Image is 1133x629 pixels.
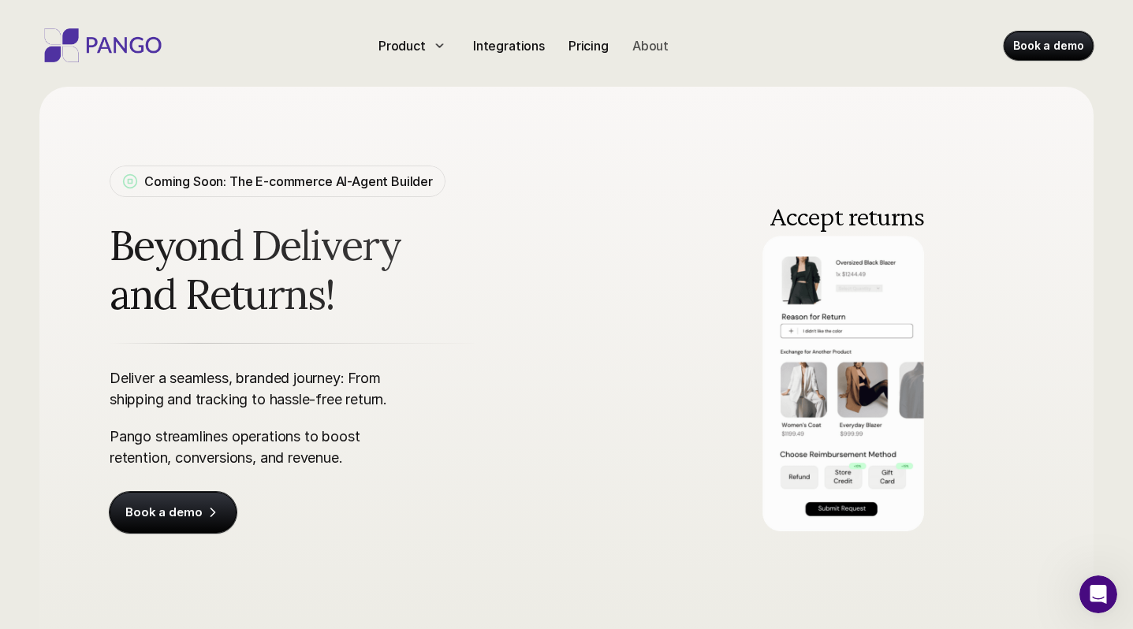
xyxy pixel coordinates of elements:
button: Next [985,337,1008,361]
a: About [626,33,675,58]
p: Product [378,36,426,55]
p: Integrations [473,36,545,55]
img: Pango return management having Branded return portal embedded in the e-commerce company to handle... [663,166,1024,531]
p: Deliver a seamless, branded journey: From shipping and tracking to hassle-free return. [110,367,401,410]
p: About [632,36,669,55]
h3: Accept returns [698,202,997,230]
p: Coming Soon: The E-commerce AI-Agent Builder [144,172,433,191]
a: Pricing [562,33,615,58]
p: Pricing [568,36,609,55]
p: Book a demo [125,504,202,520]
iframe: Intercom live chat [1079,575,1117,613]
img: Next Arrow [985,337,1008,361]
span: Beyond Delivery and Returns! [110,221,595,319]
a: Book a demo [1004,32,1093,60]
button: Previous [679,337,703,361]
a: Book a demo [110,492,237,533]
p: Pango streamlines operations to boost retention, conversions, and revenue. [110,426,401,468]
img: Back Arrow [679,337,703,361]
p: Book a demo [1013,38,1083,54]
a: Integrations [467,33,551,58]
a: Coming Soon: The E-commerce AI-Agent Builder [110,166,445,197]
